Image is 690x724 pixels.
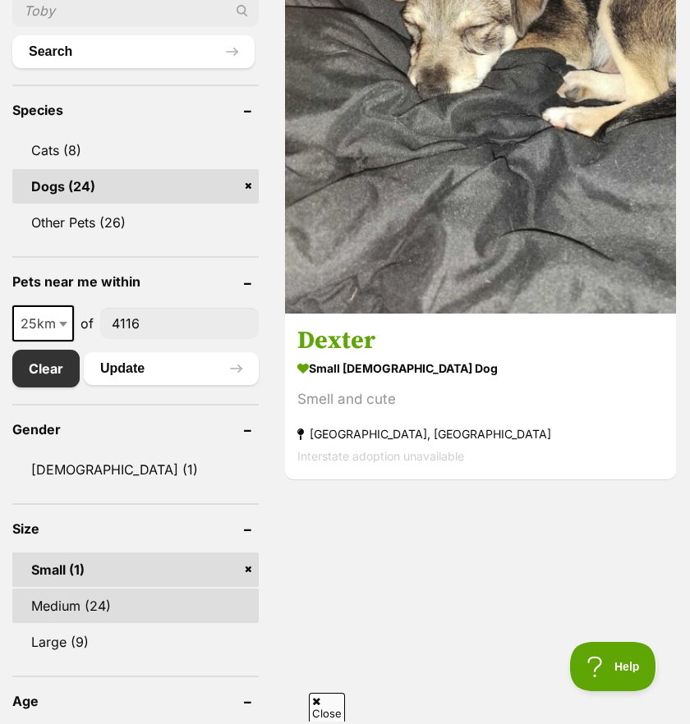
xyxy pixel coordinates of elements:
[84,352,259,385] button: Update
[12,103,259,117] header: Species
[297,388,664,410] div: Smell and cute
[12,625,259,659] a: Large (9)
[12,422,259,437] header: Gender
[12,694,259,708] header: Age
[285,313,676,479] a: Dexter small [DEMOGRAPHIC_DATA] Dog Smell and cute [GEOGRAPHIC_DATA], [GEOGRAPHIC_DATA] Interstat...
[12,452,259,487] a: [DEMOGRAPHIC_DATA] (1)
[297,449,464,463] span: Interstate adoption unavailable
[12,589,259,623] a: Medium (24)
[12,274,259,289] header: Pets near me within
[570,642,657,691] iframe: Help Scout Beacon - Open
[14,312,72,335] span: 25km
[12,305,74,341] span: 25km
[297,356,664,380] strong: small [DEMOGRAPHIC_DATA] Dog
[309,693,345,722] span: Close
[297,325,664,356] h3: Dexter
[12,350,80,387] a: Clear
[12,35,255,68] button: Search
[80,314,94,333] span: of
[297,423,664,445] strong: [GEOGRAPHIC_DATA], [GEOGRAPHIC_DATA]
[12,521,259,536] header: Size
[12,169,259,204] a: Dogs (24)
[12,133,259,167] a: Cats (8)
[12,205,259,240] a: Other Pets (26)
[12,552,259,587] a: Small (1)
[100,308,259,339] input: postcode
